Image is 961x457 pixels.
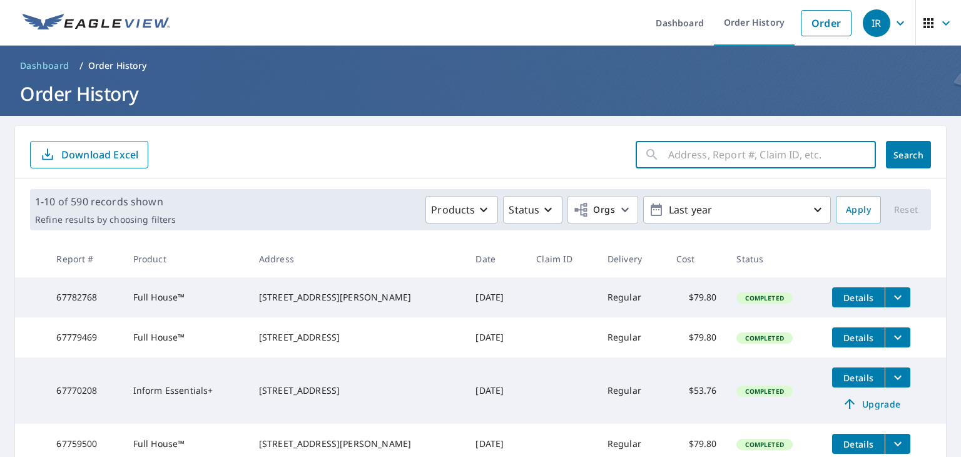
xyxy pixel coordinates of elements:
span: Orgs [573,202,615,218]
a: Dashboard [15,56,74,76]
th: Product [123,240,249,277]
th: Date [465,240,526,277]
h1: Order History [15,81,946,106]
td: [DATE] [465,357,526,424]
span: Completed [738,440,791,449]
button: Products [425,196,498,223]
p: Refine results by choosing filters [35,214,176,225]
nav: breadcrumb [15,56,946,76]
button: detailsBtn-67782768 [832,287,885,307]
td: 67779469 [46,317,123,357]
span: Completed [738,294,791,302]
p: Last year [664,199,810,221]
button: Search [886,141,931,168]
span: Details [840,438,877,450]
td: $53.76 [666,357,727,424]
button: detailsBtn-67779469 [832,327,885,347]
td: Inform Essentials+ [123,357,249,424]
td: Full House™ [123,317,249,357]
span: Dashboard [20,59,69,72]
th: Address [249,240,466,277]
a: Upgrade [832,394,910,414]
div: [STREET_ADDRESS][PERSON_NAME] [259,438,456,450]
button: Last year [643,196,831,223]
span: Completed [738,334,791,342]
td: $79.80 [666,277,727,317]
button: filesDropdownBtn-67770208 [885,367,910,388]
button: Orgs [567,196,638,223]
span: Search [896,149,921,161]
a: Order [801,10,852,36]
img: EV Logo [23,14,170,33]
button: detailsBtn-67759500 [832,434,885,454]
span: Apply [846,202,871,218]
span: Details [840,292,877,304]
th: Status [726,240,822,277]
p: Status [509,202,539,217]
div: [STREET_ADDRESS] [259,384,456,397]
td: [DATE] [465,317,526,357]
th: Report # [46,240,123,277]
p: Download Excel [61,148,138,162]
td: $79.80 [666,317,727,357]
li: / [79,58,83,73]
td: Regular [597,357,666,424]
input: Address, Report #, Claim ID, etc. [668,137,876,172]
button: Download Excel [30,141,148,168]
button: detailsBtn-67770208 [832,367,885,388]
td: 67782768 [46,277,123,317]
button: Apply [836,196,881,223]
button: filesDropdownBtn-67779469 [885,327,910,347]
p: Order History [88,59,147,72]
td: Full House™ [123,277,249,317]
td: Regular [597,277,666,317]
td: [DATE] [465,277,526,317]
p: Products [431,202,475,217]
div: IR [863,9,890,37]
div: [STREET_ADDRESS] [259,331,456,344]
th: Claim ID [526,240,597,277]
button: Status [503,196,562,223]
div: [STREET_ADDRESS][PERSON_NAME] [259,291,456,304]
button: filesDropdownBtn-67759500 [885,434,910,454]
span: Details [840,332,877,344]
span: Completed [738,387,791,396]
p: 1-10 of 590 records shown [35,194,176,209]
span: Details [840,372,877,384]
td: Regular [597,317,666,357]
td: 67770208 [46,357,123,424]
th: Delivery [597,240,666,277]
span: Upgrade [840,396,903,411]
button: filesDropdownBtn-67782768 [885,287,910,307]
th: Cost [666,240,727,277]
